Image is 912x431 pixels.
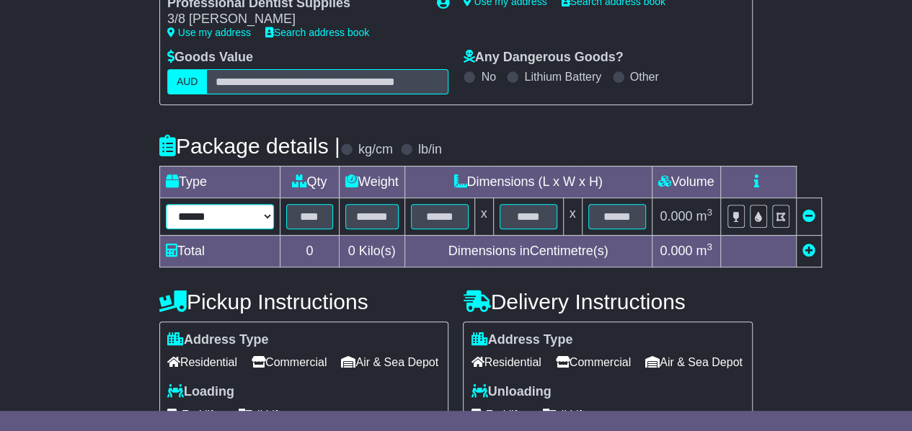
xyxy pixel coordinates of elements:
label: AUD [167,69,208,94]
td: Kilo(s) [339,235,404,267]
label: Goods Value [167,50,253,66]
span: Air & Sea Depot [341,351,438,373]
label: Lithium Battery [524,70,601,84]
span: Forklift [167,404,216,426]
span: Residential [167,351,237,373]
span: 0 [348,244,355,258]
a: Remove this item [802,209,815,223]
td: Dimensions in Centimetre(s) [404,235,652,267]
a: Search address book [265,27,369,38]
label: Address Type [471,332,572,348]
div: 3/8 [PERSON_NAME] [167,12,422,27]
h4: Package details | [159,134,340,158]
span: 0.000 [660,209,692,223]
sup: 3 [707,241,712,252]
label: Any Dangerous Goods? [463,50,623,66]
label: Address Type [167,332,269,348]
sup: 3 [707,207,712,218]
td: Total [159,235,280,267]
span: m [696,209,712,223]
label: kg/cm [358,142,393,158]
td: Dimensions (L x W x H) [404,166,652,197]
td: Weight [339,166,404,197]
h4: Delivery Instructions [463,290,753,314]
span: Air & Sea Depot [645,351,743,373]
td: Volume [652,166,720,197]
a: Use my address [167,27,251,38]
label: No [481,70,495,84]
td: Type [159,166,280,197]
label: lb/in [418,142,442,158]
td: Qty [280,166,339,197]
span: Residential [471,351,541,373]
span: Commercial [556,351,631,373]
span: Tail Lift [534,404,585,426]
td: 0 [280,235,339,267]
td: x [563,197,582,235]
span: Commercial [252,351,327,373]
a: Add new item [802,244,815,258]
label: Loading [167,384,234,400]
h4: Pickup Instructions [159,290,449,314]
span: m [696,244,712,258]
label: Unloading [471,384,551,400]
td: x [474,197,493,235]
label: Other [630,70,659,84]
span: 0.000 [660,244,692,258]
span: Forklift [471,404,520,426]
span: Tail Lift [231,404,281,426]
